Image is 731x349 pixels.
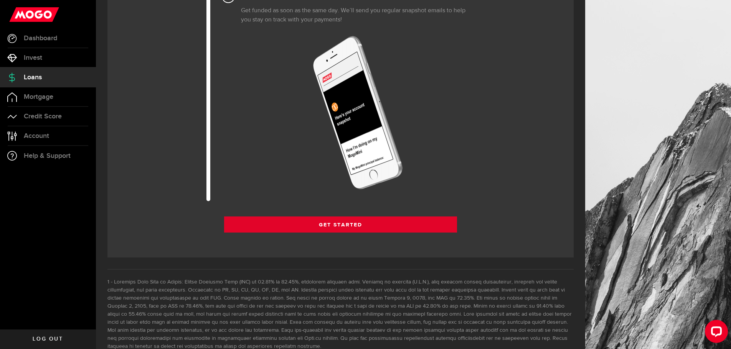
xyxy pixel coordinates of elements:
[24,152,71,159] span: Help & Support
[241,6,475,25] p: Get funded as soon as the same day. We’ll send you regular snapshot emails to help you stay on tr...
[699,317,731,349] iframe: LiveChat chat widget
[24,133,49,139] span: Account
[24,54,42,61] span: Invest
[24,93,53,100] span: Mortgage
[24,74,42,81] span: Loans
[24,35,57,42] span: Dashboard
[33,336,63,342] span: Log out
[224,216,457,233] a: Get Started
[24,113,62,120] span: Credit Score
